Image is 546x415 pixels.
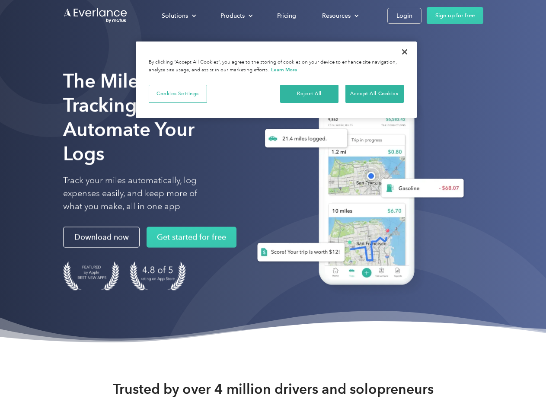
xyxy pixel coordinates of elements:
a: More information about your privacy, opens in a new tab [271,67,297,73]
div: Login [396,10,412,21]
div: Solutions [162,10,188,21]
button: Reject All [280,85,338,103]
button: Cookies Settings [149,85,207,103]
div: Privacy [136,41,417,118]
strong: Trusted by over 4 million drivers and solopreneurs [113,380,434,398]
a: Login [387,8,421,24]
div: Products [220,10,245,21]
button: Close [395,42,414,61]
div: Resources [322,10,351,21]
div: Solutions [153,8,203,23]
a: Sign up for free [427,7,483,24]
p: Track your miles automatically, log expenses easily, and keep more of what you make, all in one app [63,174,217,213]
img: Badge for Featured by Apple Best New Apps [63,262,119,290]
img: Everlance, mileage tracker app, expense tracking app [243,82,471,298]
div: Resources [313,8,366,23]
a: Pricing [268,8,305,23]
div: By clicking “Accept All Cookies”, you agree to the storing of cookies on your device to enhance s... [149,59,404,74]
a: Download now [63,227,140,248]
a: Get started for free [147,227,236,248]
button: Accept All Cookies [345,85,404,103]
div: Products [212,8,260,23]
a: Go to homepage [63,7,128,24]
img: 4.9 out of 5 stars on the app store [130,262,186,290]
div: Pricing [277,10,296,21]
div: Cookie banner [136,41,417,118]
